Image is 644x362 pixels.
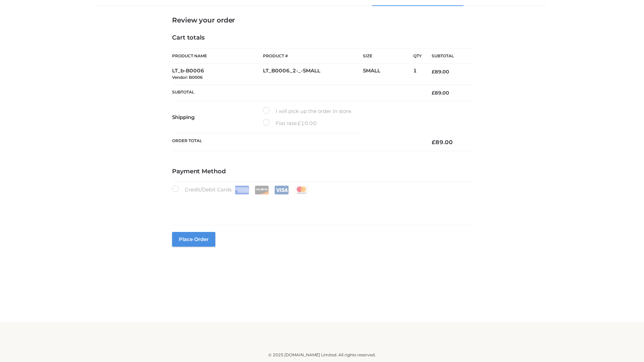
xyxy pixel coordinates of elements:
img: Visa [274,186,289,194]
th: Qty [413,48,422,64]
th: Subtotal [422,49,472,64]
label: I will pick up the order in store. [263,107,352,116]
img: Discover [255,186,269,194]
td: 1 [413,64,422,85]
iframe: Secure payment input frame [171,193,471,218]
td: LT_b-B0006 [172,64,263,85]
th: Size [363,49,410,64]
label: Flat rate: [263,119,317,128]
span: £ [432,90,435,96]
div: © 2025 [DOMAIN_NAME] Limited. All rights reserved. [100,352,544,358]
h4: Payment Method [172,168,472,175]
h3: Review your order [172,16,472,24]
img: Amex [235,186,249,194]
button: Place order [172,232,215,247]
small: Vendor: B0006 [172,75,203,80]
th: Product # [263,48,363,64]
span: £ [432,139,435,145]
bdi: 89.00 [432,139,453,145]
bdi: 89.00 [432,69,449,75]
span: £ [432,69,435,75]
th: Subtotal [172,84,422,101]
span: £ [298,120,301,126]
h4: Cart totals [172,34,472,42]
label: Credit/Debit Cards [172,185,309,194]
bdi: 89.00 [432,90,449,96]
td: LT_B0006_2-_-SMALL [263,64,363,85]
bdi: 10.00 [298,120,317,126]
img: Mastercard [294,186,309,194]
th: Shipping [172,101,263,133]
th: Order Total [172,133,422,151]
td: SMALL [363,64,413,85]
th: Product Name [172,48,263,64]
